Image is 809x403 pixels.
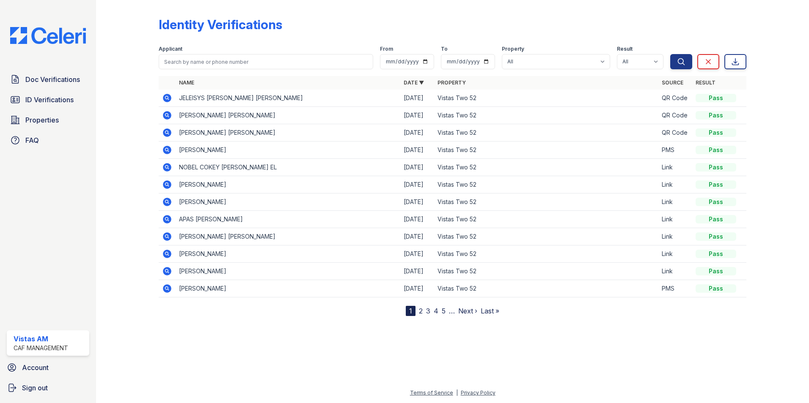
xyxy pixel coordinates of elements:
[696,198,736,206] div: Pass
[7,132,89,149] a: FAQ
[658,124,692,142] td: QR Code
[658,280,692,297] td: PMS
[461,389,495,396] a: Privacy Policy
[400,211,434,228] td: [DATE]
[438,79,466,86] a: Property
[434,107,659,124] td: Vistas Two 52
[617,46,633,52] label: Result
[400,263,434,280] td: [DATE]
[400,159,434,176] td: [DATE]
[25,74,80,84] span: Doc Verifications
[3,379,93,396] a: Sign out
[442,307,446,315] a: 5
[441,46,448,52] label: To
[176,124,400,142] td: [PERSON_NAME] [PERSON_NAME]
[434,142,659,159] td: Vistas Two 52
[380,46,393,52] label: From
[419,307,423,315] a: 2
[176,228,400,245] td: [PERSON_NAME] [PERSON_NAME]
[176,263,400,280] td: [PERSON_NAME]
[3,27,93,44] img: CE_Logo_Blue-a8612792a0a2168367f1c8372b55b34899dd931a85d93a1a3d3e32e68fde9ad4.png
[434,245,659,263] td: Vistas Two 52
[3,359,93,376] a: Account
[400,280,434,297] td: [DATE]
[176,142,400,159] td: [PERSON_NAME]
[14,334,68,344] div: Vistas AM
[449,306,455,316] span: …
[696,215,736,223] div: Pass
[658,245,692,263] td: Link
[434,90,659,107] td: Vistas Two 52
[400,107,434,124] td: [DATE]
[696,267,736,275] div: Pass
[176,193,400,211] td: [PERSON_NAME]
[7,91,89,108] a: ID Verifications
[658,142,692,159] td: PMS
[400,90,434,107] td: [DATE]
[426,307,430,315] a: 3
[434,124,659,142] td: Vistas Two 52
[400,245,434,263] td: [DATE]
[404,79,424,86] a: Date ▼
[696,163,736,172] div: Pass
[176,211,400,228] td: APAS [PERSON_NAME]
[658,107,692,124] td: QR Code
[658,263,692,280] td: Link
[400,193,434,211] td: [DATE]
[658,159,692,176] td: Link
[658,228,692,245] td: Link
[176,90,400,107] td: JELEISYS [PERSON_NAME] [PERSON_NAME]
[662,79,683,86] a: Source
[696,232,736,241] div: Pass
[179,79,194,86] a: Name
[22,362,49,373] span: Account
[400,176,434,193] td: [DATE]
[159,54,373,69] input: Search by name or phone number
[458,307,477,315] a: Next ›
[7,71,89,88] a: Doc Verifications
[406,306,416,316] div: 1
[400,228,434,245] td: [DATE]
[434,193,659,211] td: Vistas Two 52
[176,245,400,263] td: [PERSON_NAME]
[400,142,434,159] td: [DATE]
[22,383,48,393] span: Sign out
[25,115,59,125] span: Properties
[159,17,282,32] div: Identity Verifications
[25,135,39,145] span: FAQ
[410,389,453,396] a: Terms of Service
[658,193,692,211] td: Link
[696,146,736,154] div: Pass
[658,211,692,228] td: Link
[434,159,659,176] td: Vistas Two 52
[434,263,659,280] td: Vistas Two 52
[434,211,659,228] td: Vistas Two 52
[176,280,400,297] td: [PERSON_NAME]
[696,94,736,102] div: Pass
[481,307,499,315] a: Last »
[658,176,692,193] td: Link
[456,389,458,396] div: |
[434,176,659,193] td: Vistas Two 52
[176,159,400,176] td: NOBEL COKEY [PERSON_NAME] EL
[658,90,692,107] td: QR Code
[696,79,715,86] a: Result
[14,344,68,352] div: CAF Management
[7,112,89,128] a: Properties
[25,95,74,105] span: ID Verifications
[434,280,659,297] td: Vistas Two 52
[696,128,736,137] div: Pass
[502,46,524,52] label: Property
[400,124,434,142] td: [DATE]
[434,228,659,245] td: Vistas Two 52
[696,284,736,293] div: Pass
[696,180,736,189] div: Pass
[159,46,182,52] label: Applicant
[176,107,400,124] td: [PERSON_NAME] [PERSON_NAME]
[176,176,400,193] td: [PERSON_NAME]
[434,307,438,315] a: 4
[696,111,736,120] div: Pass
[696,250,736,258] div: Pass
